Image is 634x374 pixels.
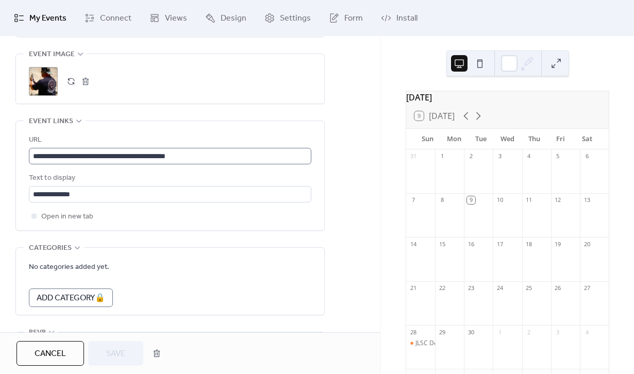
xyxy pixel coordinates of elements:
div: 10 [496,196,504,204]
span: Event links [29,115,73,128]
div: 25 [525,284,533,292]
div: 4 [583,328,591,336]
div: 12 [554,196,562,204]
div: 3 [554,328,562,336]
div: 14 [409,240,417,248]
div: 7 [409,196,417,204]
span: Cancel [35,348,66,360]
div: 13 [583,196,591,204]
div: 20 [583,240,591,248]
div: 27 [583,284,591,292]
div: [DATE] [406,91,609,104]
div: Mon [441,129,468,149]
div: 3 [496,152,504,160]
div: 16 [467,240,475,248]
button: Cancel [16,341,84,366]
div: 6 [583,152,591,160]
span: No categories added yet. [29,261,109,274]
div: 24 [496,284,504,292]
div: 29 [438,328,446,336]
div: 26 [554,284,562,292]
div: Wed [494,129,521,149]
div: 23 [467,284,475,292]
div: 22 [438,284,446,292]
span: Views [165,12,187,25]
div: ; [29,67,58,96]
a: Form [321,4,371,32]
span: Form [344,12,363,25]
div: Tue [468,129,494,149]
div: 17 [496,240,504,248]
span: Design [221,12,246,25]
div: 1 [496,328,504,336]
div: 2 [467,152,475,160]
span: RSVP [29,327,46,339]
div: 1 [438,152,446,160]
div: Sat [574,129,600,149]
div: 9 [467,196,475,204]
div: 18 [525,240,533,248]
a: Install [373,4,425,32]
a: Views [142,4,195,32]
div: Sun [414,129,441,149]
div: JLSC Defensive Pistol 1 (Beginner) [415,339,512,348]
div: 19 [554,240,562,248]
div: URL [29,134,309,146]
span: Install [396,12,418,25]
div: 8 [438,196,446,204]
div: Text to display [29,172,309,184]
a: Design [197,4,254,32]
span: Event image [29,48,75,61]
div: 5 [554,152,562,160]
div: 11 [525,196,533,204]
div: 15 [438,240,446,248]
div: 31 [409,152,417,160]
div: Fri [547,129,574,149]
div: 21 [409,284,417,292]
a: Settings [257,4,319,32]
a: My Events [6,4,74,32]
div: 4 [525,152,533,160]
div: 30 [467,328,475,336]
a: Connect [77,4,139,32]
span: My Events [29,12,66,25]
div: 28 [409,328,417,336]
div: JLSC Defensive Pistol 1 (Beginner) [406,339,435,348]
div: Thu [521,129,547,149]
span: Open in new tab [41,211,93,223]
div: 2 [525,328,533,336]
span: Connect [100,12,131,25]
span: Settings [280,12,311,25]
span: Categories [29,242,72,254]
